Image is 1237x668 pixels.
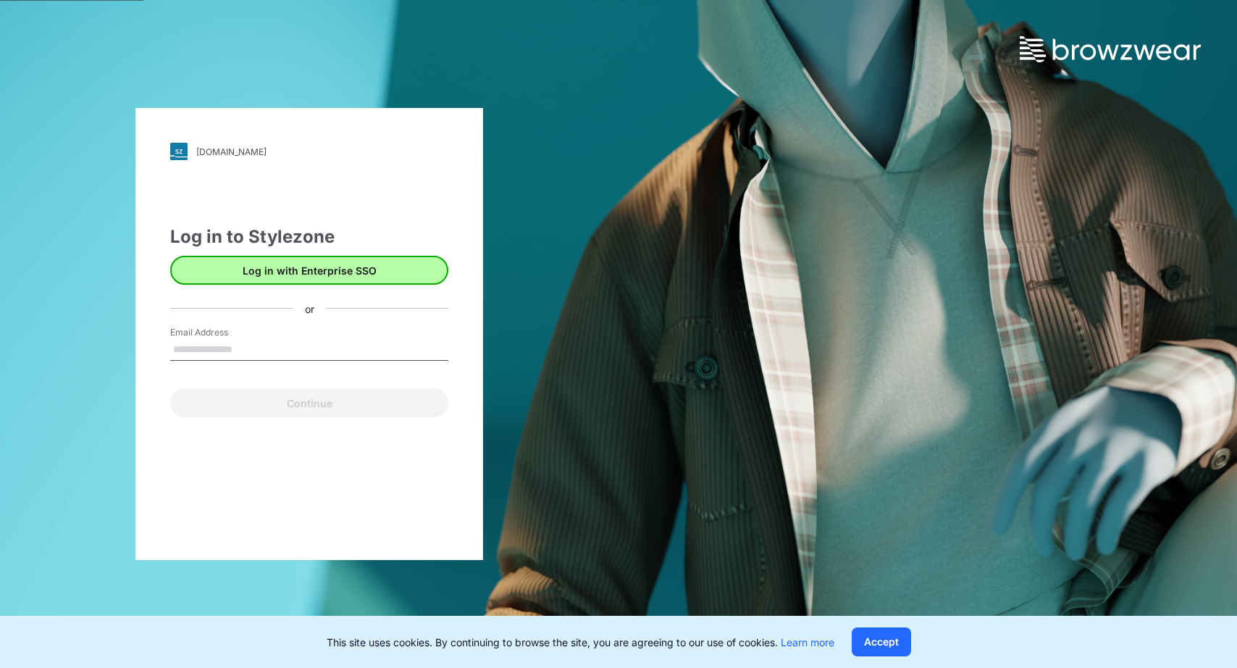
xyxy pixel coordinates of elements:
[170,256,448,285] button: Log in with Enterprise SSO
[170,224,448,250] div: Log in to Stylezone
[293,301,326,316] div: or
[327,635,834,650] p: This site uses cookies. By continuing to browse the site, you are agreeing to our use of cookies.
[196,146,267,157] div: [DOMAIN_NAME]
[852,627,911,656] button: Accept
[781,636,834,648] a: Learn more
[170,143,448,160] a: [DOMAIN_NAME]
[170,326,272,339] label: Email Address
[1020,36,1201,62] img: browzwear-logo.73288ffb.svg
[170,143,188,160] img: svg+xml;base64,PHN2ZyB3aWR0aD0iMjgiIGhlaWdodD0iMjgiIHZpZXdCb3g9IjAgMCAyOCAyOCIgZmlsbD0ibm9uZSIgeG...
